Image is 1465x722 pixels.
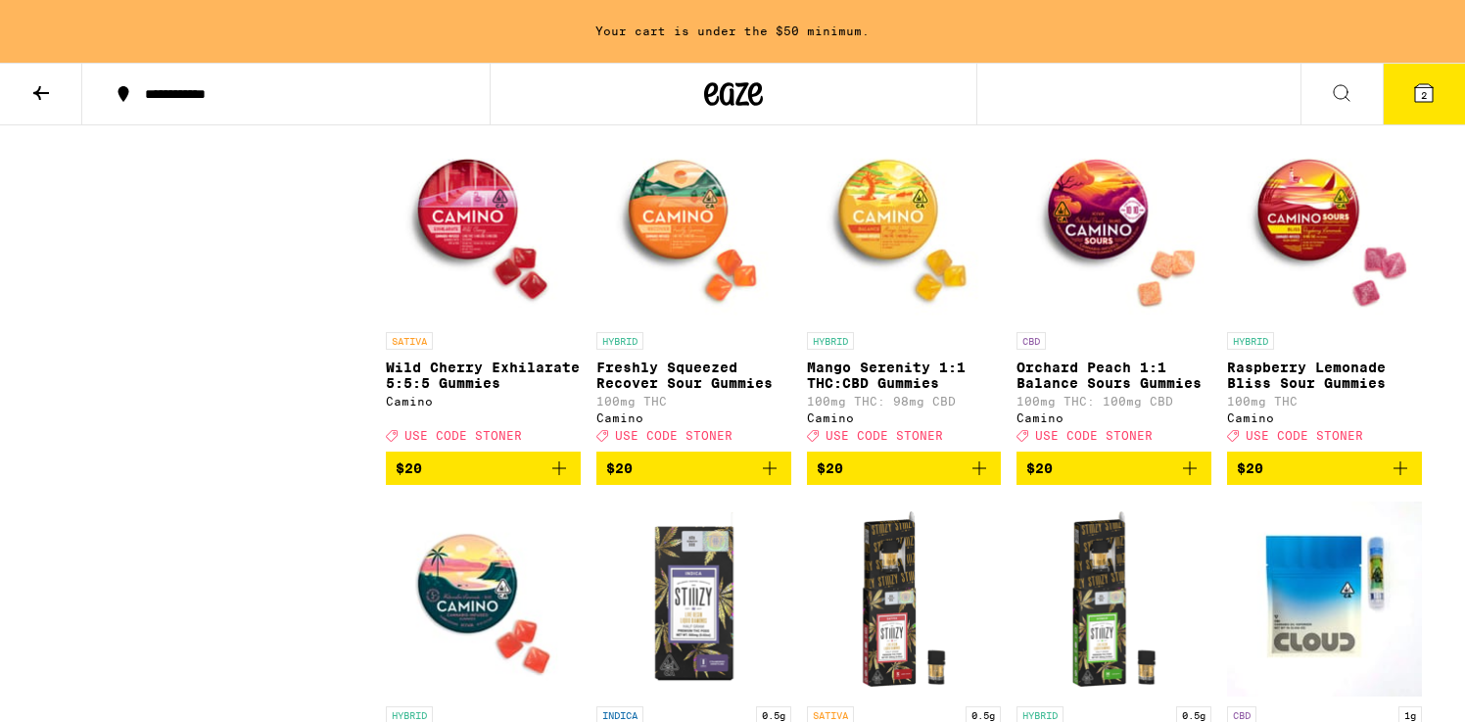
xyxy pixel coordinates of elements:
img: Camino - Mango Serenity 1:1 THC:CBD Gummies [807,126,1002,322]
p: 100mg THC [1227,395,1422,408]
img: STIIIZY - Pink Runtz Live Resin Liquid Diamonds - 0.5g [1016,501,1211,697]
span: $20 [1237,460,1263,476]
button: Add to bag [1016,452,1211,485]
span: $20 [396,460,422,476]
button: Add to bag [386,452,581,485]
p: 100mg THC [596,395,791,408]
button: 2 [1383,64,1465,124]
div: Camino [386,395,581,408]
span: USE CODE STONER [1035,429,1153,442]
p: SATIVA [386,332,433,350]
p: Mango Serenity 1:1 THC:CBD Gummies [807,360,1002,391]
img: STIIIZY - Strawberry Shortcake Live Resin Liquid Diamonds - 0.5g [596,501,791,697]
img: Camino - Orchard Peach 1:1 Balance Sours Gummies [1016,126,1211,322]
button: Add to bag [1227,452,1422,485]
img: Camino - Raspberry Lemonade Bliss Sour Gummies [1227,126,1422,322]
span: $20 [1026,460,1053,476]
span: USE CODE STONER [1246,429,1363,442]
p: CBD [1016,332,1046,350]
div: Camino [1227,411,1422,424]
img: Camino - Freshly Squeezed Recover Sour Gummies [596,126,791,322]
img: Camino - Watermelon Lemonade Bliss Gummies [386,501,581,697]
p: HYBRID [1227,332,1274,350]
p: Wild Cherry Exhilarate 5:5:5 Gummies [386,360,581,391]
img: Camino - Wild Cherry Exhilarate 5:5:5 Gummies [386,126,581,322]
p: Freshly Squeezed Recover Sour Gummies [596,360,791,391]
span: USE CODE STONER [615,429,732,442]
span: $20 [606,460,633,476]
a: Open page for Freshly Squeezed Recover Sour Gummies from Camino [596,126,791,452]
p: Orchard Peach 1:1 Balance Sours Gummies [1016,360,1211,391]
div: Camino [807,411,1002,424]
a: Open page for Mango Serenity 1:1 THC:CBD Gummies from Camino [807,126,1002,452]
span: $20 [817,460,843,476]
div: Camino [1016,411,1211,424]
button: Add to bag [596,452,791,485]
span: Hi. Need any help? [12,14,141,29]
p: Raspberry Lemonade Bliss Sour Gummies [1227,360,1422,391]
a: Open page for Wild Cherry Exhilarate 5:5:5 Gummies from Camino [386,126,581,452]
p: HYBRID [807,332,854,350]
button: Add to bag [807,452,1002,485]
a: Open page for Raspberry Lemonade Bliss Sour Gummies from Camino [1227,126,1422,452]
span: USE CODE STONER [404,429,522,442]
img: STIIIZY - Green Crack Live Resin Liquid Diamonds - 0.5g [807,501,1002,697]
p: HYBRID [596,332,643,350]
p: 100mg THC: 100mg CBD [1016,395,1211,408]
span: 2 [1421,89,1427,101]
span: USE CODE STONER [826,429,943,442]
a: Open page for Orchard Peach 1:1 Balance Sours Gummies from Camino [1016,126,1211,452]
div: Camino [596,411,791,424]
p: 100mg THC: 98mg CBD [807,395,1002,408]
img: Cloud - Sunset Sherbert 1:1 - 1g [1227,501,1422,697]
